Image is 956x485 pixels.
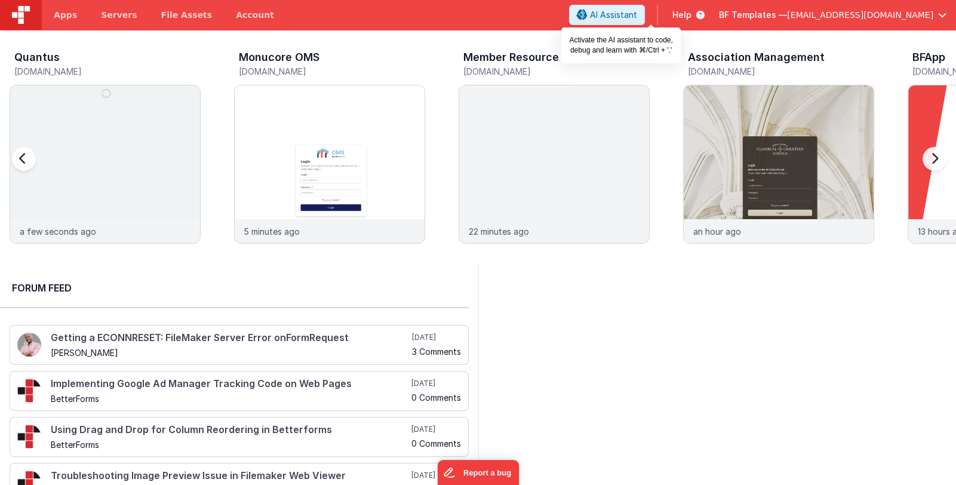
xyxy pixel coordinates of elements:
h5: [DOMAIN_NAME] [239,67,425,76]
h5: [DATE] [411,425,461,434]
h3: Association Management [688,51,825,63]
h4: Getting a ECONNRESET: FileMaker Server Error onFormRequest [51,333,410,343]
span: [EMAIL_ADDRESS][DOMAIN_NAME] [787,9,933,21]
span: Help [672,9,691,21]
h5: 3 Comments [412,347,461,356]
h5: BetterForms [51,394,409,403]
span: File Assets [161,9,213,21]
h4: Troubleshooting Image Preview Issue in Filemaker Web Viewer [51,471,409,481]
h5: [DOMAIN_NAME] [14,67,201,76]
h2: Forum Feed [12,281,457,295]
h5: BetterForms [51,440,409,449]
a: Using Drag and Drop for Column Reordering in Betterforms BetterForms [DATE] 0 Comments [10,417,469,457]
span: BF Templates — [719,9,787,21]
h5: [DATE] [411,379,461,388]
a: Implementing Google Ad Manager Tracking Code on Web Pages BetterForms [DATE] 0 Comments [10,371,469,411]
h4: Implementing Google Ad Manager Tracking Code on Web Pages [51,379,409,389]
h5: [DOMAIN_NAME] [688,67,874,76]
h5: 0 Comments [411,393,461,402]
button: AI Assistant [569,5,645,25]
span: Apps [54,9,77,21]
h5: 0 Comments [411,439,461,448]
h5: [DATE] [412,333,461,342]
h5: [DATE] [411,471,461,480]
h3: BFApp [912,51,945,63]
h5: [DOMAIN_NAME] [463,67,650,76]
img: 295_2.png [17,425,41,449]
h3: Member Resource Center [463,51,598,63]
p: an hour ago [693,225,741,238]
div: Activate the AI assistant to code, debug and learn with ⌘/Ctrl + '.' [561,27,681,63]
h3: Monucore OMS [239,51,319,63]
p: 5 minutes ago [244,225,300,238]
h4: Using Drag and Drop for Column Reordering in Betterforms [51,425,409,435]
span: Servers [101,9,137,21]
span: AI Assistant [590,9,637,21]
h5: [PERSON_NAME] [51,348,410,357]
h3: Quantus [14,51,60,63]
button: BF Templates — [EMAIL_ADDRESS][DOMAIN_NAME] [719,9,946,21]
a: Getting a ECONNRESET: FileMaker Server Error onFormRequest [PERSON_NAME] [DATE] 3 Comments [10,325,469,365]
p: 22 minutes ago [469,225,529,238]
img: 295_2.png [17,379,41,403]
iframe: Marker.io feedback button [437,460,519,485]
img: 411_2.png [17,333,41,357]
